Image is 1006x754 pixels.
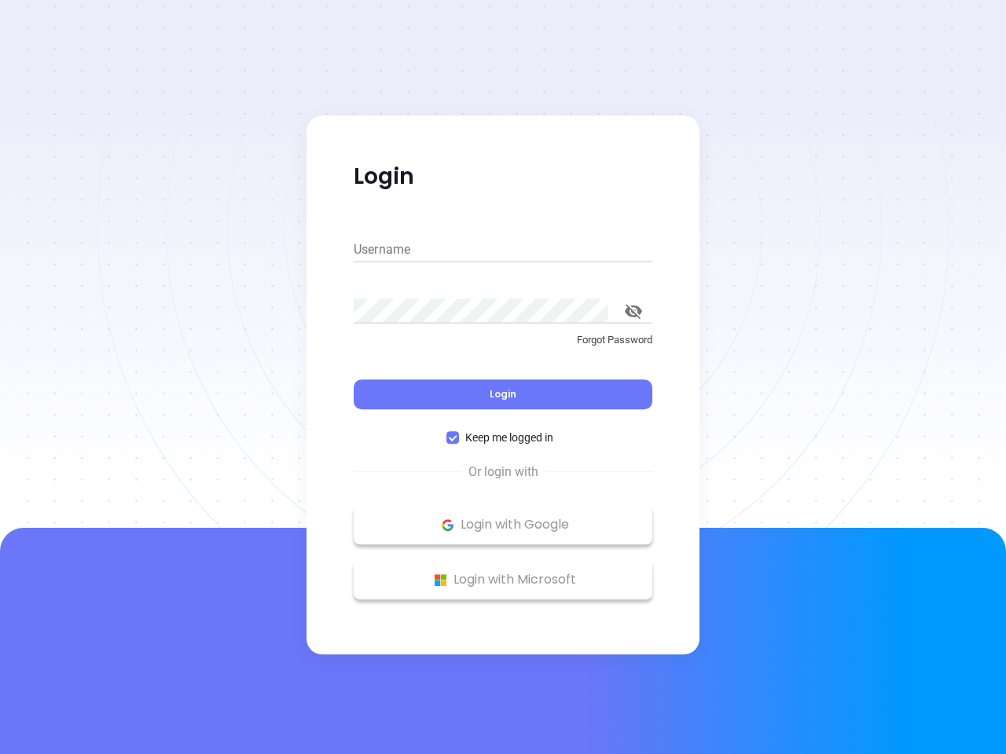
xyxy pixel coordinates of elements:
span: Or login with [461,463,546,481]
button: toggle password visibility [615,292,652,330]
button: Microsoft Logo Login with Microsoft [354,560,652,599]
img: Microsoft Logo [431,570,450,590]
p: Login with Google [362,513,644,536]
p: Login [354,163,652,191]
span: Login [490,387,516,401]
p: Login with Microsoft [362,568,644,591]
p: Forgot Password [354,332,652,348]
a: Forgot Password [354,332,652,361]
button: Login [354,379,652,409]
button: Google Logo Login with Google [354,505,652,544]
img: Google Logo [438,515,457,535]
span: Keep me logged in [459,429,560,446]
